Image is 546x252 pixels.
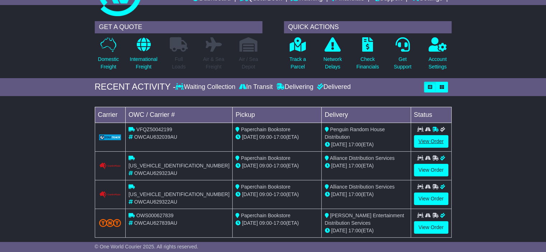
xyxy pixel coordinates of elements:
span: [DATE] [242,134,258,140]
div: (ETA) [325,191,407,198]
span: 09:00 [259,134,272,140]
span: Paperchain Bookstore [241,127,290,132]
a: View Order [414,135,448,148]
div: QUICK ACTIONS [284,21,452,33]
a: GetSupport [393,37,412,75]
span: [DATE] [331,142,347,147]
a: InternationalFreight [129,37,158,75]
span: [US_VEHICLE_IDENTIFICATION_NUMBER] [129,191,229,197]
span: VFQZ50042199 [136,127,172,132]
p: Air & Sea Freight [203,56,224,71]
span: [DATE] [331,228,347,233]
span: 17:00 [274,191,286,197]
div: Delivering [275,83,315,91]
span: Alliance Distribution Services [330,184,395,190]
a: DomesticFreight [98,37,119,75]
span: [DATE] [331,163,347,168]
div: - (ETA) [235,162,318,170]
a: NetworkDelays [323,37,342,75]
p: Account Settings [429,56,447,71]
span: OWCAU629322AU [134,199,177,205]
a: CheckFinancials [356,37,379,75]
td: Carrier [95,107,125,123]
div: (ETA) [325,162,407,170]
div: - (ETA) [235,133,318,141]
p: International Freight [130,56,157,71]
img: Couriers_Please.png [99,191,121,198]
div: Delivered [315,83,351,91]
span: Paperchain Bookstore [241,155,290,161]
span: 17:00 [274,134,286,140]
img: TNT_Domestic.png [99,219,121,227]
span: 17:00 [348,228,361,233]
span: 09:00 [259,191,272,197]
td: Delivery [322,107,411,123]
span: [DATE] [242,163,258,168]
span: Penguin Random House Distribution [325,127,384,140]
span: [US_VEHICLE_IDENTIFICATION_NUMBER] [129,163,229,168]
p: Track a Parcel [289,56,306,71]
div: GET A QUOTE [95,21,262,33]
span: [DATE] [242,220,258,226]
div: (ETA) [325,141,407,148]
div: - (ETA) [235,219,318,227]
div: - (ETA) [235,191,318,198]
span: OWCAU627839AU [134,220,177,226]
span: OWCAU632039AU [134,134,177,140]
div: In Transit [237,83,275,91]
a: Track aParcel [289,37,306,75]
img: GetCarrierServiceLogo [99,134,121,140]
img: Couriers_Please.png [99,162,121,170]
p: Full Loads [170,56,188,71]
td: Pickup [233,107,322,123]
span: OWCAU629323AU [134,170,177,176]
span: Paperchain Bookstore [241,213,290,218]
span: [DATE] [242,191,258,197]
a: View Order [414,192,448,205]
div: (ETA) [325,227,407,234]
p: Air / Sea Depot [239,56,258,71]
span: Paperchain Bookstore [241,184,290,190]
span: 17:00 [348,142,361,147]
span: © One World Courier 2025. All rights reserved. [95,244,199,249]
p: Domestic Freight [98,56,119,71]
span: 17:00 [274,163,286,168]
a: AccountSettings [428,37,447,75]
span: 09:00 [259,163,272,168]
span: 09:00 [259,220,272,226]
span: 17:00 [348,163,361,168]
span: 17:00 [274,220,286,226]
span: Alliance Distribution Services [330,155,395,161]
td: OWC / Carrier # [125,107,232,123]
td: Status [411,107,451,123]
p: Get Support [394,56,411,71]
span: OWS000627839 [136,213,174,218]
span: 17:00 [348,191,361,197]
a: View Order [414,164,448,176]
span: [DATE] [331,191,347,197]
p: Check Financials [356,56,379,71]
div: Waiting Collection [176,83,237,91]
a: View Order [414,221,448,234]
div: RECENT ACTIVITY - [95,82,176,92]
span: [PERSON_NAME] Entertainment Distribution Services [325,213,404,226]
p: Network Delays [323,56,342,71]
